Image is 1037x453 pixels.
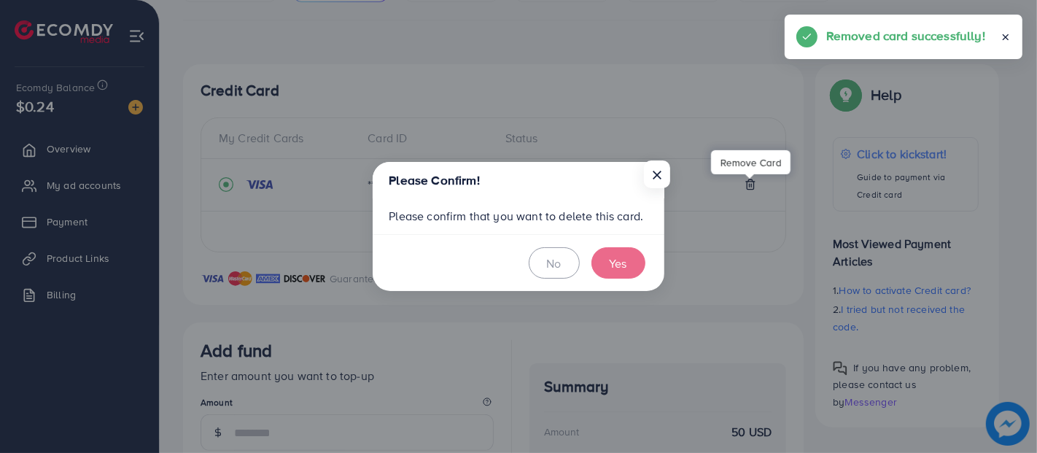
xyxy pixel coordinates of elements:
[529,247,580,279] button: No
[389,171,479,190] h5: Please Confirm!
[373,198,664,234] div: Please confirm that you want to delete this card.
[711,150,791,174] div: Remove Card
[591,247,645,279] button: Yes
[644,160,670,188] button: Close
[826,26,985,45] h5: Removed card successfully!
